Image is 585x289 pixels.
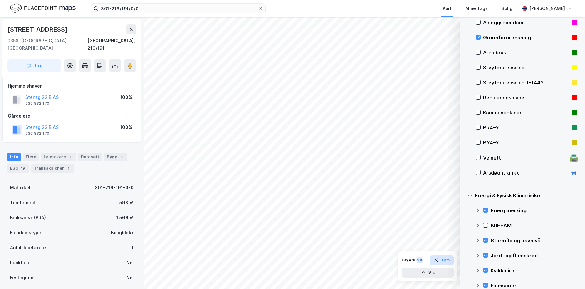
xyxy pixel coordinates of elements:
div: 930 832 170 [25,101,49,106]
div: 1 [119,154,125,160]
div: 1 [65,165,72,171]
input: Søk på adresse, matrikkel, gårdeiere, leietakere eller personer [98,4,258,13]
div: 1 [67,154,73,160]
div: Antall leietakere [10,244,46,251]
div: Bolig [502,5,512,12]
div: Leietakere [41,153,76,161]
button: Tag [7,59,61,72]
div: 38 [416,257,423,263]
div: 598 ㎡ [119,199,134,206]
div: Bygg [104,153,127,161]
iframe: Chat Widget [554,259,585,289]
div: Anleggseiendom [483,19,569,26]
img: logo.f888ab2527a4732fd821a326f86c7f29.svg [10,3,76,14]
div: Matrikkel [10,184,30,191]
div: Arealbruk [483,49,569,56]
div: BYA–% [483,139,569,146]
div: Info [7,153,21,161]
div: Datasett [78,153,102,161]
div: Grunnforurensning [483,34,569,41]
div: Jord- og flomskred [491,252,577,259]
div: Nei [127,274,134,281]
div: Kommuneplaner [483,109,569,116]
div: [PERSON_NAME] [529,5,565,12]
div: Kart [443,5,452,12]
div: 19 [20,165,26,171]
button: Tøm [430,255,454,265]
div: Eiere [23,153,39,161]
div: Festegrunn [10,274,34,281]
div: 🛣️ [570,154,578,162]
div: Mine Tags [465,5,488,12]
div: 100% [120,94,132,101]
div: Bruksareal (BRA) [10,214,46,221]
button: Vis [402,268,454,278]
div: BRA–% [483,124,569,131]
div: 1 [132,244,134,251]
div: Støyforurensning [483,64,569,71]
div: Energimerking [491,207,577,214]
div: Nei [127,259,134,266]
div: Kvikkleire [491,267,577,274]
div: 301-216-191-0-0 [95,184,134,191]
div: [STREET_ADDRESS] [7,24,69,34]
div: Energi & Fysisk Klimarisiko [475,192,577,199]
div: ESG [7,164,29,173]
div: Punktleie [10,259,31,266]
div: Støyforurensning T-1442 [483,79,569,86]
div: Gårdeiere [8,112,136,120]
div: Veinett [483,154,567,161]
div: Årsdøgntrafikk [483,169,567,176]
div: Boligblokk [111,229,134,236]
div: 100% [120,124,132,131]
div: 1 566 ㎡ [116,214,134,221]
div: Tomteareal [10,199,35,206]
div: Eiendomstype [10,229,41,236]
div: [GEOGRAPHIC_DATA], 216/191 [87,37,136,52]
div: 0358, [GEOGRAPHIC_DATA], [GEOGRAPHIC_DATA] [7,37,87,52]
div: Hjemmelshaver [8,82,136,90]
div: Layers [402,258,415,263]
div: BREEAM [491,222,577,229]
div: Transaksjoner [31,164,74,173]
div: Stormflo og havnivå [491,237,577,244]
div: Reguleringsplaner [483,94,569,101]
div: 930 832 170 [25,131,49,136]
